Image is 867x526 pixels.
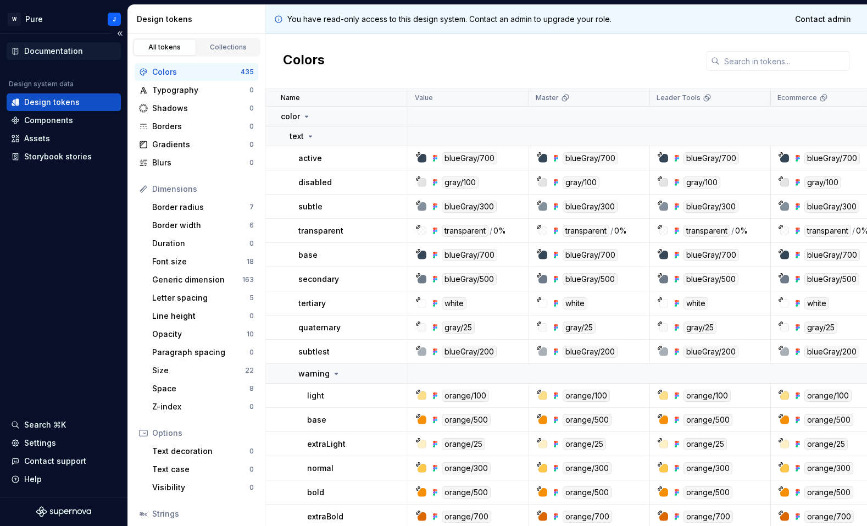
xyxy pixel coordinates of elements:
[24,151,92,162] div: Storybook stories
[731,225,734,237] div: /
[24,97,80,108] div: Design tokens
[283,51,325,71] h2: Colors
[152,428,254,439] div: Options
[563,511,612,523] div: orange/700
[148,198,258,216] a: Border radius7
[24,438,56,449] div: Settings
[804,390,852,402] div: orange/100
[683,438,727,450] div: orange/25
[610,225,613,237] div: /
[804,273,859,285] div: blueGray/500
[442,390,489,402] div: orange/100
[563,152,618,164] div: blueGray/700
[804,249,860,261] div: blueGray/700
[683,390,731,402] div: orange/100
[298,225,343,236] p: transparent
[24,419,66,430] div: Search ⌘K
[247,330,254,339] div: 10
[148,217,258,234] a: Border width6
[563,390,610,402] div: orange/100
[852,225,855,237] div: /
[442,322,475,334] div: gray/25
[442,273,497,285] div: blueGray/500
[442,225,488,237] div: transparent
[148,380,258,397] a: Space8
[152,184,254,195] div: Dimensions
[113,15,116,24] div: J
[148,398,258,416] a: Z-index0
[307,487,324,498] p: bold
[249,312,254,320] div: 0
[298,250,318,261] p: base
[148,325,258,343] a: Opacity10
[307,439,346,450] p: extraLight
[563,176,599,189] div: gray/100
[442,462,491,474] div: orange/300
[683,346,738,358] div: blueGray/200
[735,225,748,237] div: 0%
[683,201,738,213] div: blueGray/300
[152,157,249,168] div: Blurs
[563,438,606,450] div: orange/25
[152,85,249,96] div: Typography
[804,201,859,213] div: blueGray/300
[290,131,304,142] p: text
[24,133,50,144] div: Assets
[249,104,254,113] div: 0
[148,442,258,460] a: Text decoration0
[148,235,258,252] a: Duration0
[249,348,254,357] div: 0
[683,486,732,499] div: orange/500
[683,273,738,285] div: blueGray/500
[152,464,249,475] div: Text case
[9,80,74,88] div: Design system data
[249,465,254,474] div: 0
[563,322,596,334] div: gray/25
[7,434,121,452] a: Settings
[683,297,708,309] div: white
[152,401,249,412] div: Z-index
[137,43,192,52] div: All tokens
[7,93,121,111] a: Design tokens
[281,111,300,122] p: color
[307,463,334,474] p: normal
[24,115,73,126] div: Components
[148,479,258,496] a: Visibility0
[804,346,859,358] div: blueGray/200
[152,292,249,303] div: Letter spacing
[135,136,258,153] a: Gradients0
[493,225,506,237] div: 0%
[152,256,247,267] div: Font size
[24,46,83,57] div: Documentation
[249,203,254,212] div: 7
[563,414,612,426] div: orange/500
[2,7,125,31] button: WPureJ
[298,177,332,188] p: disabled
[148,307,258,325] a: Line height0
[249,402,254,411] div: 0
[442,249,497,261] div: blueGray/700
[442,176,479,189] div: gray/100
[152,103,249,114] div: Shadows
[249,158,254,167] div: 0
[298,274,339,285] p: secondary
[249,122,254,131] div: 0
[442,201,497,213] div: blueGray/300
[152,365,245,376] div: Size
[683,176,720,189] div: gray/100
[152,482,249,493] div: Visibility
[281,93,300,102] p: Name
[148,289,258,307] a: Letter spacing5
[148,362,258,379] a: Size22
[442,414,491,426] div: orange/500
[135,63,258,81] a: Colors435
[563,346,618,358] div: blueGray/200
[804,438,848,450] div: orange/25
[241,68,254,76] div: 435
[249,140,254,149] div: 0
[804,486,853,499] div: orange/500
[249,483,254,492] div: 0
[152,220,249,231] div: Border width
[804,462,853,474] div: orange/300
[788,9,858,29] a: Contact admin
